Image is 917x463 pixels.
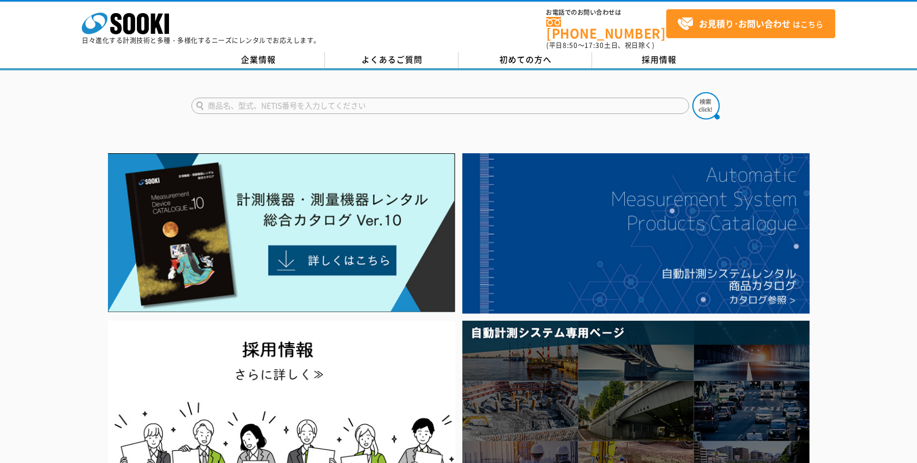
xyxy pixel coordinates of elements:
[584,40,604,50] span: 17:30
[499,53,552,65] span: 初めての方へ
[458,52,592,68] a: 初めての方へ
[677,16,823,32] span: はこちら
[82,37,321,44] p: 日々進化する計測技術と多種・多様化するニーズにレンタルでお応えします。
[592,52,726,68] a: 採用情報
[191,98,689,114] input: 商品名、型式、NETIS番号を入力してください
[666,9,835,38] a: お見積り･お問い合わせはこちら
[699,17,791,30] strong: お見積り･お問い合わせ
[563,40,578,50] span: 8:50
[546,40,654,50] span: (平日 ～ 土日、祝日除く)
[108,153,455,312] img: Catalog Ver10
[546,17,666,39] a: [PHONE_NUMBER]
[191,52,325,68] a: 企業情報
[325,52,458,68] a: よくあるご質問
[546,9,666,16] span: お電話でのお問い合わせは
[462,153,810,314] img: 自動計測システムカタログ
[692,92,720,119] img: btn_search.png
